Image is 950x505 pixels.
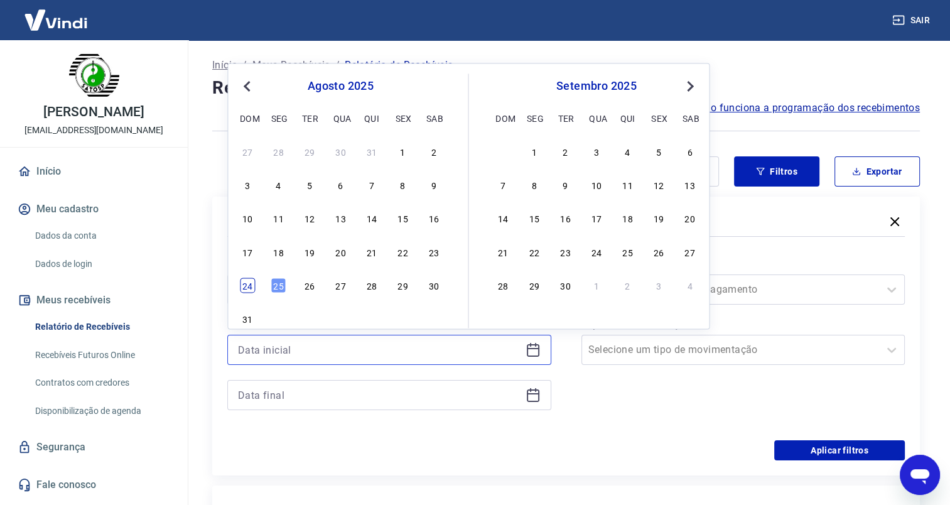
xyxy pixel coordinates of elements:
[589,278,604,293] div: Choose quarta-feira, 1 de outubro de 2025
[834,156,920,187] button: Exportar
[558,278,573,293] div: Choose terça-feira, 30 de setembro de 2025
[683,211,698,226] div: Choose sábado, 20 de setembro de 2025
[683,144,698,159] div: Choose sábado, 6 de setembro de 2025
[302,278,317,293] div: Choose terça-feira, 26 de agosto de 2025
[302,211,317,226] div: Choose terça-feira, 12 de agosto de 2025
[252,58,330,73] a: Meus Recebíveis
[683,278,698,293] div: Choose sábado, 4 de outubro de 2025
[15,471,173,499] a: Fale conosco
[651,244,666,259] div: Choose sexta-feira, 26 de setembro de 2025
[333,278,348,293] div: Choose quarta-feira, 27 de agosto de 2025
[620,278,635,293] div: Choose quinta-feira, 2 de outubro de 2025
[271,144,286,159] div: Choose segunda-feira, 28 de julho de 2025
[43,106,144,119] p: [PERSON_NAME]
[364,111,379,126] div: qui
[333,244,348,259] div: Choose quarta-feira, 20 de agosto de 2025
[495,244,510,259] div: Choose domingo, 21 de setembro de 2025
[24,124,163,137] p: [EMAIL_ADDRESS][DOMAIN_NAME]
[30,342,173,368] a: Recebíveis Futuros Online
[426,144,441,159] div: Choose sábado, 2 de agosto de 2025
[426,211,441,226] div: Choose sábado, 16 de agosto de 2025
[527,244,542,259] div: Choose segunda-feira, 22 de setembro de 2025
[620,211,635,226] div: Choose quinta-feira, 18 de setembro de 2025
[620,244,635,259] div: Choose quinta-feira, 25 de setembro de 2025
[364,278,379,293] div: Choose quinta-feira, 28 de agosto de 2025
[426,111,441,126] div: sab
[238,79,443,94] div: agosto 2025
[240,111,255,126] div: dom
[364,312,379,327] div: Choose quinta-feira, 4 de setembro de 2025
[30,370,173,396] a: Contratos com credores
[734,156,819,187] button: Filtros
[495,144,510,159] div: Choose domingo, 31 de agosto de 2025
[683,111,698,126] div: sab
[30,398,173,424] a: Disponibilização de agenda
[15,1,97,39] img: Vindi
[335,58,340,73] p: /
[302,312,317,327] div: Choose terça-feira, 2 de setembro de 2025
[495,178,510,193] div: Choose domingo, 7 de setembro de 2025
[589,178,604,193] div: Choose quarta-feira, 10 de setembro de 2025
[364,244,379,259] div: Choose quinta-feira, 21 de agosto de 2025
[426,244,441,259] div: Choose sábado, 23 de agosto de 2025
[15,286,173,314] button: Meus recebíveis
[271,211,286,226] div: Choose segunda-feira, 11 de agosto de 2025
[240,312,255,327] div: Choose domingo, 31 de agosto de 2025
[774,440,905,460] button: Aplicar filtros
[30,314,173,340] a: Relatório de Recebíveis
[527,211,542,226] div: Choose segunda-feira, 15 de setembro de 2025
[15,195,173,223] button: Meu cadastro
[651,278,666,293] div: Choose sexta-feira, 3 de outubro de 2025
[494,79,699,94] div: setembro 2025
[426,312,441,327] div: Choose sábado, 6 de setembro de 2025
[238,143,443,329] div: month 2025-08
[242,58,247,73] p: /
[395,178,410,193] div: Choose sexta-feira, 8 de agosto de 2025
[333,144,348,159] div: Choose quarta-feira, 30 de julho de 2025
[395,278,410,293] div: Choose sexta-feira, 29 de agosto de 2025
[589,244,604,259] div: Choose quarta-feira, 24 de setembro de 2025
[661,100,920,116] a: Saiba como funciona a programação dos recebimentos
[426,178,441,193] div: Choose sábado, 9 de agosto de 2025
[494,143,699,295] div: month 2025-09
[240,244,255,259] div: Choose domingo, 17 de agosto de 2025
[558,178,573,193] div: Choose terça-feira, 9 de setembro de 2025
[15,158,173,185] a: Início
[364,144,379,159] div: Choose quinta-feira, 31 de julho de 2025
[271,178,286,193] div: Choose segunda-feira, 4 de agosto de 2025
[683,244,698,259] div: Choose sábado, 27 de setembro de 2025
[426,278,441,293] div: Choose sábado, 30 de agosto de 2025
[890,9,935,32] button: Sair
[900,455,940,495] iframe: Botão para abrir a janela de mensagens
[271,312,286,327] div: Choose segunda-feira, 1 de setembro de 2025
[212,58,237,73] a: Início
[345,58,453,73] p: Relatório de Recebíveis
[364,178,379,193] div: Choose quinta-feira, 7 de agosto de 2025
[271,278,286,293] div: Choose segunda-feira, 25 de agosto de 2025
[589,111,604,126] div: qua
[333,111,348,126] div: qua
[495,278,510,293] div: Choose domingo, 28 de setembro de 2025
[30,223,173,249] a: Dados da conta
[395,144,410,159] div: Choose sexta-feira, 1 de agosto de 2025
[558,111,573,126] div: ter
[558,244,573,259] div: Choose terça-feira, 23 de setembro de 2025
[30,251,173,277] a: Dados de login
[527,111,542,126] div: seg
[364,211,379,226] div: Choose quinta-feira, 14 de agosto de 2025
[302,144,317,159] div: Choose terça-feira, 29 de julho de 2025
[240,278,255,293] div: Choose domingo, 24 de agosto de 2025
[238,386,521,405] input: Data final
[302,111,317,126] div: ter
[683,79,698,94] button: Next Month
[15,433,173,461] a: Segurança
[395,211,410,226] div: Choose sexta-feira, 15 de agosto de 2025
[527,278,542,293] div: Choose segunda-feira, 29 de setembro de 2025
[651,144,666,159] div: Choose sexta-feira, 5 de setembro de 2025
[271,111,286,126] div: seg
[240,211,255,226] div: Choose domingo, 10 de agosto de 2025
[395,111,410,126] div: sex
[238,340,521,359] input: Data inicial
[495,111,510,126] div: dom
[239,79,254,94] button: Previous Month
